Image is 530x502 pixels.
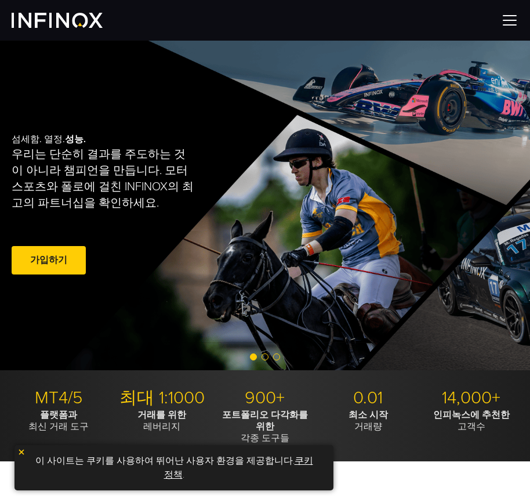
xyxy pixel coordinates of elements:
span: Go to slide 3 [273,353,280,360]
strong: 성능. [65,133,86,145]
p: 고객수 [424,409,518,432]
p: 0.01 [321,388,415,409]
p: 레버리지 [115,409,209,432]
strong: 인피녹스에 추천한 [433,409,510,421]
p: 14,000+ [424,388,518,409]
p: 이 사이트는 쿠키를 사용하여 뛰어난 사용자 환경을 제공합니다. . [20,451,328,485]
p: 최신 거래 도구 [12,409,106,432]
span: Go to slide 1 [250,353,257,360]
p: MT4/5 [12,388,106,409]
a: 가입하기 [12,246,86,275]
p: 900+ [218,388,313,409]
p: 거래량 [321,409,415,432]
p: 각종 도구들 [218,409,313,444]
p: 우리는 단순히 결과를 주도하는 것이 아니라 챔피언을 만듭니다. 모터스포츠와 폴로에 걸친 INFINOX의 최고의 파트너십을 확인하세요. [12,146,194,211]
strong: 포트폴리오 다각화를 위한 [222,409,308,432]
strong: 거래를 위한 [137,409,186,421]
span: Go to slide 2 [262,353,268,360]
strong: 플랫폼과 [40,409,77,421]
div: 섬세함. 열정. [12,89,239,322]
strong: 최소 시작 [349,409,388,421]
img: yellow close icon [17,448,26,456]
p: 최대 1:1000 [115,388,209,409]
